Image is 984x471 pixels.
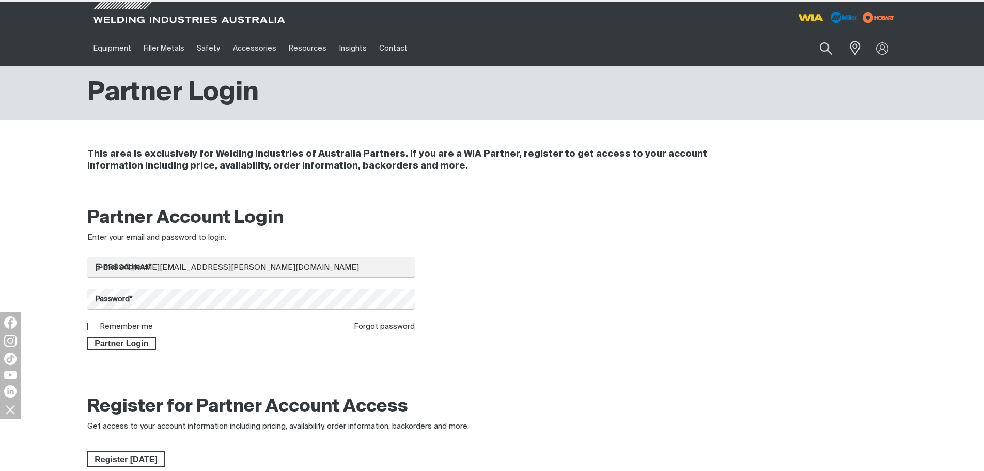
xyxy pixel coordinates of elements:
span: Register [DATE] [88,451,164,468]
a: Filler Metals [137,31,191,66]
button: Partner Login [87,337,157,351]
img: miller [860,10,897,25]
a: Contact [373,31,414,66]
label: Remember me [100,323,153,330]
a: Forgot password [354,323,415,330]
a: Register Today [87,451,165,468]
h2: Partner Account Login [87,207,415,230]
img: YouTube [4,371,17,379]
button: Search products [808,36,844,60]
h1: Partner Login [87,77,259,110]
div: Enter your email and password to login. [87,232,415,244]
h2: Register for Partner Account Access [87,396,408,418]
a: Safety [191,31,226,66]
span: Partner Login [88,337,155,351]
img: Facebook [4,316,17,329]
img: TikTok [4,353,17,365]
h4: This area is exclusively for Welding Industries of Australia Partners. If you are a WIA Partner, ... [87,148,759,172]
img: LinkedIn [4,385,17,398]
img: Instagram [4,335,17,347]
a: Insights [333,31,372,66]
a: Resources [283,31,333,66]
a: Accessories [227,31,283,66]
input: Product name or item number... [795,36,843,60]
span: Get access to your account information including pricing, availability, order information, backor... [87,422,469,430]
a: Equipment [87,31,137,66]
img: hide socials [2,401,19,418]
nav: Main [87,31,695,66]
